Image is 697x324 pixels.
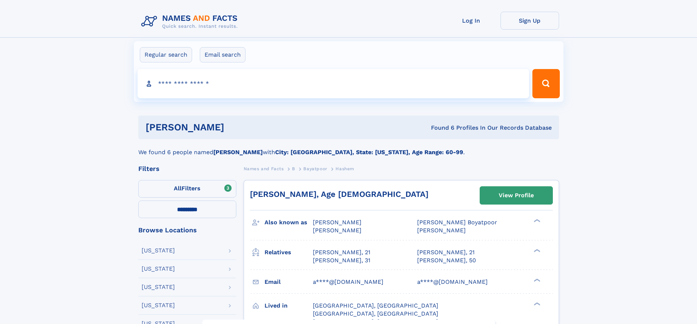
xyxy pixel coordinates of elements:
[532,218,541,223] div: ❯
[313,248,370,256] a: [PERSON_NAME], 21
[417,248,475,256] a: [PERSON_NAME], 21
[138,139,559,157] div: We found 6 people named with .
[292,166,295,171] span: B
[138,165,236,172] div: Filters
[142,284,175,290] div: [US_STATE]
[200,47,246,62] label: Email search
[313,302,438,309] span: [GEOGRAPHIC_DATA], [GEOGRAPHIC_DATA]
[174,185,181,192] span: All
[142,248,175,254] div: [US_STATE]
[313,310,438,317] span: [GEOGRAPHIC_DATA], [GEOGRAPHIC_DATA]
[501,12,559,30] a: Sign Up
[138,12,244,31] img: Logo Names and Facts
[499,187,534,204] div: View Profile
[417,256,476,264] a: [PERSON_NAME], 50
[336,166,354,171] span: Hashem
[292,164,295,173] a: B
[275,149,463,156] b: City: [GEOGRAPHIC_DATA], State: [US_STATE], Age Range: 60-99
[138,227,236,233] div: Browse Locations
[303,166,327,171] span: Bayatpoor
[417,227,466,234] span: [PERSON_NAME]
[213,149,263,156] b: [PERSON_NAME]
[138,69,529,98] input: search input
[146,123,328,132] h1: [PERSON_NAME]
[313,227,361,234] span: [PERSON_NAME]
[442,12,501,30] a: Log In
[265,216,313,229] h3: Also known as
[244,164,284,173] a: Names and Facts
[142,266,175,272] div: [US_STATE]
[140,47,192,62] label: Regular search
[303,164,327,173] a: Bayatpoor
[532,248,541,253] div: ❯
[138,180,236,198] label: Filters
[480,187,552,204] a: View Profile
[265,276,313,288] h3: Email
[265,246,313,259] h3: Relatives
[532,301,541,306] div: ❯
[313,219,361,226] span: [PERSON_NAME]
[250,190,428,199] a: [PERSON_NAME], Age [DEMOGRAPHIC_DATA]
[313,256,370,264] a: [PERSON_NAME], 31
[532,69,559,98] button: Search Button
[142,302,175,308] div: [US_STATE]
[417,219,497,226] span: [PERSON_NAME] Boyatpoor
[265,300,313,312] h3: Lived in
[532,278,541,282] div: ❯
[327,124,552,132] div: Found 6 Profiles In Our Records Database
